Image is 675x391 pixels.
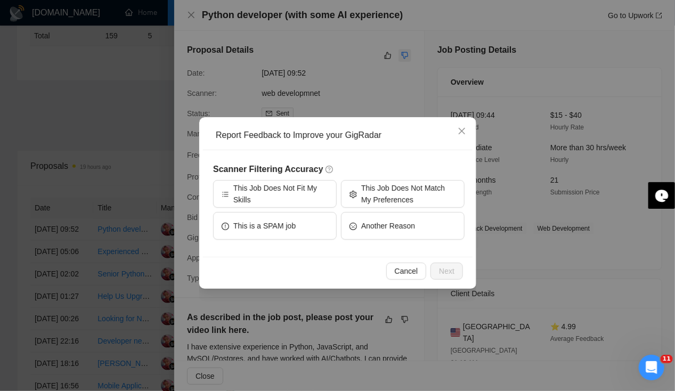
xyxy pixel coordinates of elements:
span: setting [349,190,357,198]
div: Report Feedback to Improve your GigRadar [216,129,467,141]
span: frown [349,222,357,230]
button: settingThis Job Does Not Match My Preferences [341,180,465,208]
span: This is a SPAM job [233,220,296,232]
span: 11 [661,355,673,363]
iframe: Intercom live chat [639,355,664,380]
span: Cancel [394,265,418,277]
button: exclamation-circleThis is a SPAM job [213,212,337,240]
span: This Job Does Not Fit My Skills [233,182,328,206]
span: bars [222,190,229,198]
button: Cancel [386,263,426,280]
button: frownAnother Reason [341,212,465,240]
span: close [458,127,466,135]
span: Another Reason [361,220,415,232]
span: exclamation-circle [222,222,229,230]
h5: Scanner Filtering Accuracy [213,163,465,176]
button: Next [430,263,463,280]
span: question-circle [325,165,334,174]
button: Close [448,117,476,146]
button: barsThis Job Does Not Fit My Skills [213,180,337,208]
span: This Job Does Not Match My Preferences [361,182,456,206]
